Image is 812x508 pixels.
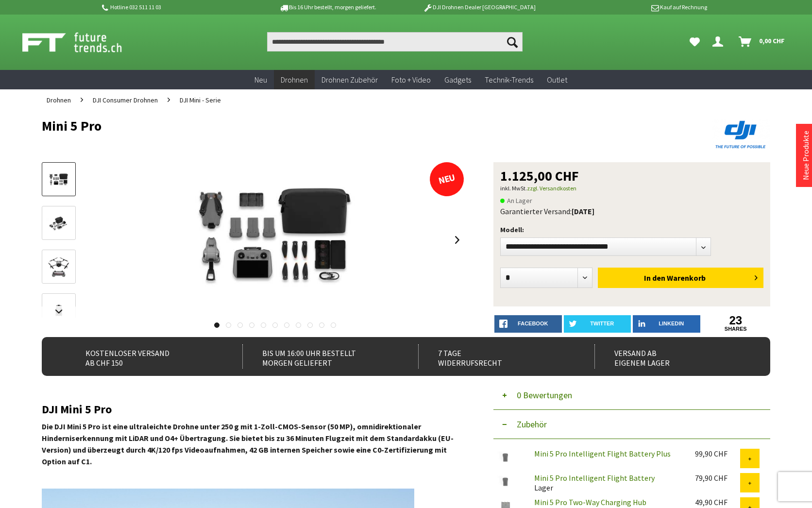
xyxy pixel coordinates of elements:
[438,70,478,90] a: Gadgets
[534,449,671,458] a: Mini 5 Pro Intelligent Flight Battery Plus
[547,75,567,85] span: Outlet
[485,75,533,85] span: Technik-Trends
[321,75,378,85] span: Drohnen Zubehör
[572,206,594,216] b: [DATE]
[659,321,684,326] span: LinkedIn
[100,1,252,13] p: Hotline 032 511 11 03
[66,344,221,369] div: Kostenloser Versand ab CHF 150
[500,183,763,194] p: inkl. MwSt.
[42,89,76,111] a: Drohnen
[594,344,749,369] div: Versand ab eigenem Lager
[667,273,706,283] span: Warenkorb
[500,169,579,183] span: 1.125,00 CHF
[493,410,770,439] button: Zubehör
[93,96,158,104] span: DJI Consumer Drohnen
[685,32,705,51] a: Meine Favoriten
[598,268,763,288] button: In den Warenkorb
[500,206,763,216] div: Garantierter Versand:
[315,70,385,90] a: Drohnen Zubehör
[404,1,555,13] p: DJI Drohnen Dealer [GEOGRAPHIC_DATA]
[493,449,518,465] img: Mini 5 Pro Intelligent Flight Battery Plus
[274,70,315,90] a: Drohnen
[175,89,226,111] a: DJI Mini - Serie
[22,30,143,54] img: Shop Futuretrends - zur Startseite wechseln
[254,75,267,85] span: Neu
[735,32,790,51] a: Warenkorb
[385,70,438,90] a: Foto + Video
[709,32,731,51] a: Dein Konto
[500,195,532,206] span: An Lager
[590,321,614,326] span: twitter
[248,70,274,90] a: Neu
[527,185,576,192] a: zzgl. Versandkosten
[702,315,770,326] a: 23
[801,131,811,180] a: Neue Produkte
[695,497,740,507] div: 49,90 CHF
[633,315,700,333] a: LinkedIn
[444,75,471,85] span: Gadgets
[702,326,770,332] a: shares
[518,321,548,326] span: facebook
[42,422,454,466] strong: Die DJI Mini 5 Pro ist eine ultraleichte Drohne unter 250 g mit 1-Zoll-CMOS-Sensor (50 MP), omnid...
[493,473,518,489] img: Mini 5 Pro Intelligent Flight Battery
[47,96,71,104] span: Drohnen
[493,381,770,410] button: 0 Bewertungen
[42,119,625,133] h1: Mini 5 Pro
[242,344,397,369] div: Bis um 16:00 Uhr bestellt Morgen geliefert
[45,170,73,189] img: Vorschau: Mini 5 Pro
[267,32,523,51] input: Produkt, Marke, Kategorie, EAN, Artikelnummer…
[759,33,785,49] span: 0,00 CHF
[564,315,631,333] a: twitter
[555,1,707,13] p: Kauf auf Rechnung
[252,1,403,13] p: Bis 16 Uhr bestellt, morgen geliefert.
[695,449,740,458] div: 99,90 CHF
[502,32,523,51] button: Suchen
[712,119,770,151] img: DJI
[281,75,308,85] span: Drohnen
[534,473,655,483] a: Mini 5 Pro Intelligent Flight Battery
[88,89,163,111] a: DJI Consumer Drohnen
[478,70,540,90] a: Technik-Trends
[158,162,391,318] img: Mini 5 Pro
[391,75,431,85] span: Foto + Video
[526,473,687,492] div: Lager
[42,403,464,416] h2: DJI Mini 5 Pro
[500,224,763,236] p: Modell:
[180,96,221,104] span: DJI Mini - Serie
[644,273,665,283] span: In den
[534,497,646,507] a: Mini 5 Pro Two-Way Charging Hub
[494,315,562,333] a: facebook
[418,344,573,369] div: 7 Tage Widerrufsrecht
[695,473,740,483] div: 79,90 CHF
[540,70,574,90] a: Outlet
